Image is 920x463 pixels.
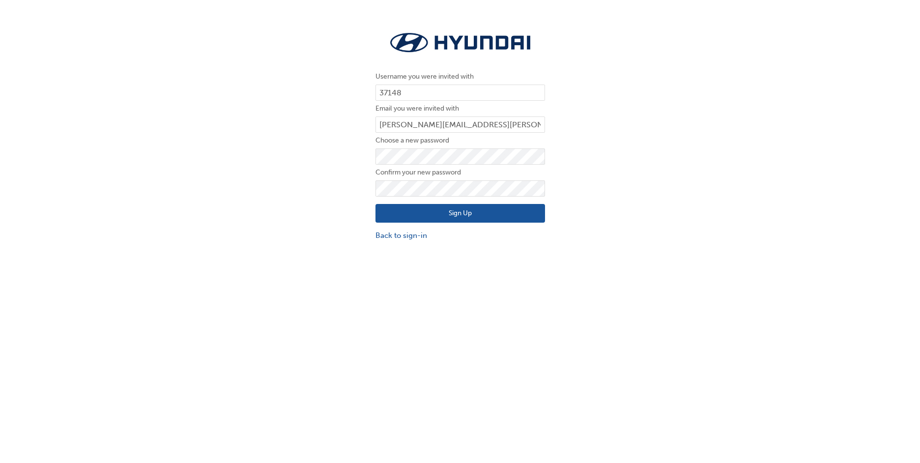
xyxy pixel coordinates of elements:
label: Confirm your new password [375,167,545,178]
a: Back to sign-in [375,230,545,241]
button: Sign Up [375,204,545,223]
input: Username [375,85,545,101]
label: Username you were invited with [375,71,545,83]
label: Choose a new password [375,135,545,146]
img: Trak [375,29,545,56]
label: Email you were invited with [375,103,545,115]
